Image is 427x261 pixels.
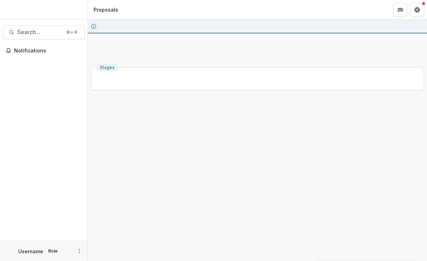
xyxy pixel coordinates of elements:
[17,29,62,36] span: Search...
[75,247,83,255] button: More
[94,6,118,13] div: Proposals
[46,248,60,254] p: Role
[18,248,43,255] p: Username
[91,5,121,15] nav: breadcrumb
[65,28,79,36] div: ⌘ + K
[3,45,85,56] button: Notifications
[100,65,115,70] span: Stages
[410,3,424,17] button: Get Help
[393,3,407,17] button: Partners
[14,48,82,54] span: Notifications
[3,25,85,39] button: Search...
